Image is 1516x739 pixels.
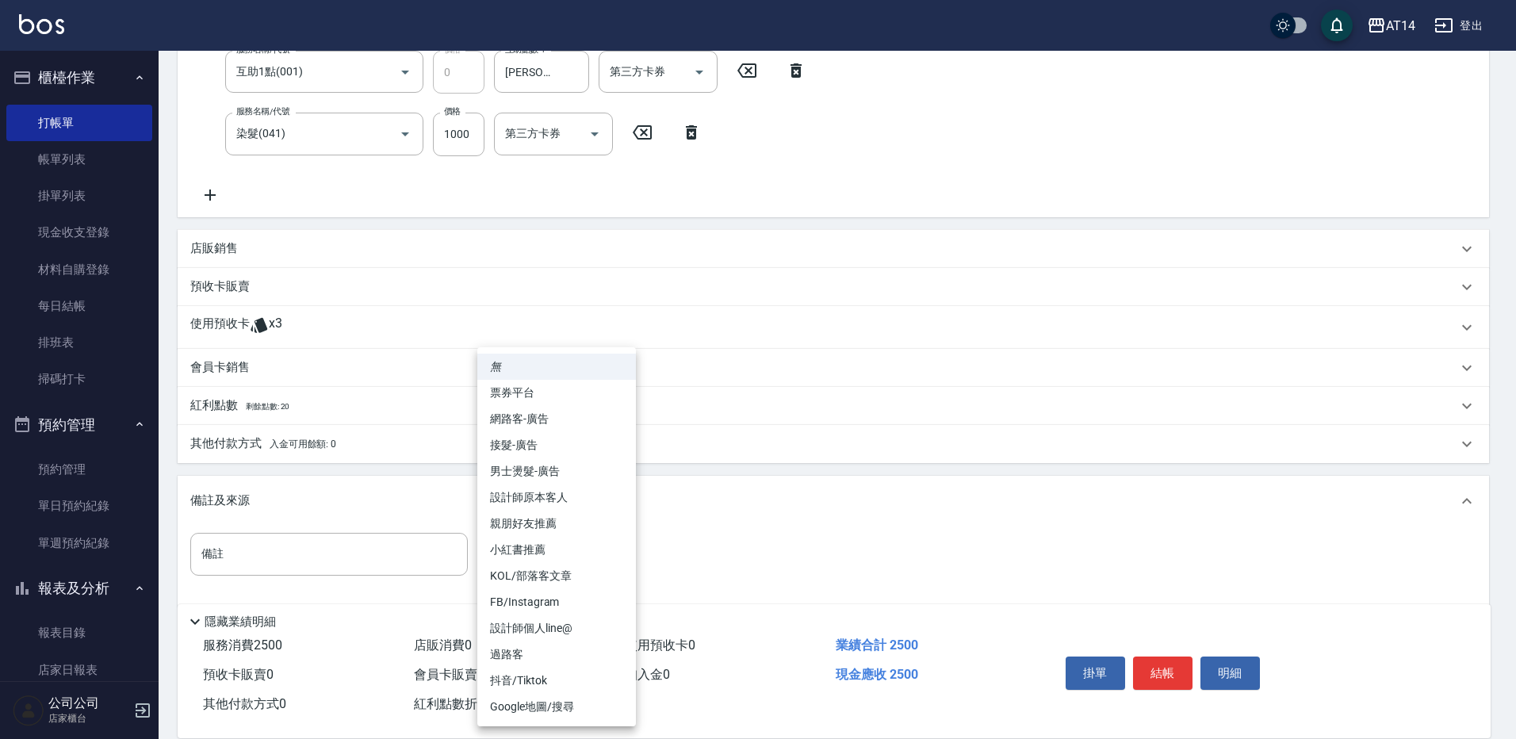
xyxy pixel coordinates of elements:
li: 接髮-廣告 [477,432,636,458]
li: 過路客 [477,641,636,668]
li: 親朋好友推薦 [477,511,636,537]
em: 無 [490,358,501,375]
li: 抖音/Tiktok [477,668,636,694]
li: FB/Instagram [477,589,636,615]
li: 設計師原本客人 [477,484,636,511]
li: 小紅書推薦 [477,537,636,563]
li: 男士燙髮-廣告 [477,458,636,484]
li: 網路客-廣告 [477,406,636,432]
li: Google地圖/搜尋 [477,694,636,720]
li: KOL/部落客文章 [477,563,636,589]
li: 設計師個人line@ [477,615,636,641]
li: 票券平台 [477,380,636,406]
